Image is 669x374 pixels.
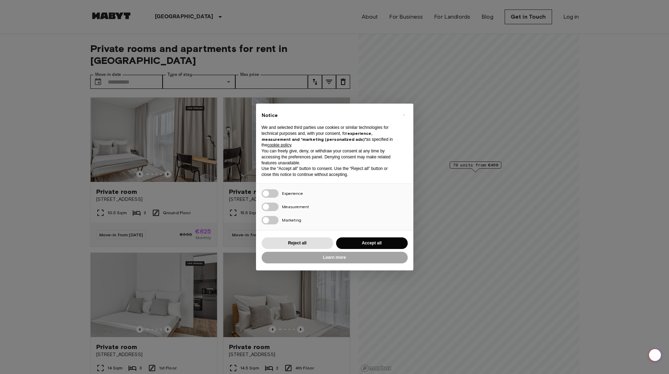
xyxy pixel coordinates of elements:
span: × [403,111,405,119]
strong: experience, measurement and “marketing (personalized ads)” [262,131,372,142]
button: Accept all [336,237,408,249]
button: Close this notice [399,109,410,120]
span: Experience [282,191,303,196]
a: cookie policy [267,143,291,147]
p: You can freely give, deny, or withdraw your consent at any time by accessing the preferences pane... [262,148,396,166]
span: Marketing [282,217,301,223]
p: We and selected third parties use cookies or similar technologies for technical purposes and, wit... [262,125,396,148]
span: Measurement [282,204,309,209]
button: Reject all [262,237,333,249]
h2: Notice [262,112,396,119]
button: Learn more [262,252,408,263]
p: Use the “Accept all” button to consent. Use the “Reject all” button or close this notice to conti... [262,166,396,178]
